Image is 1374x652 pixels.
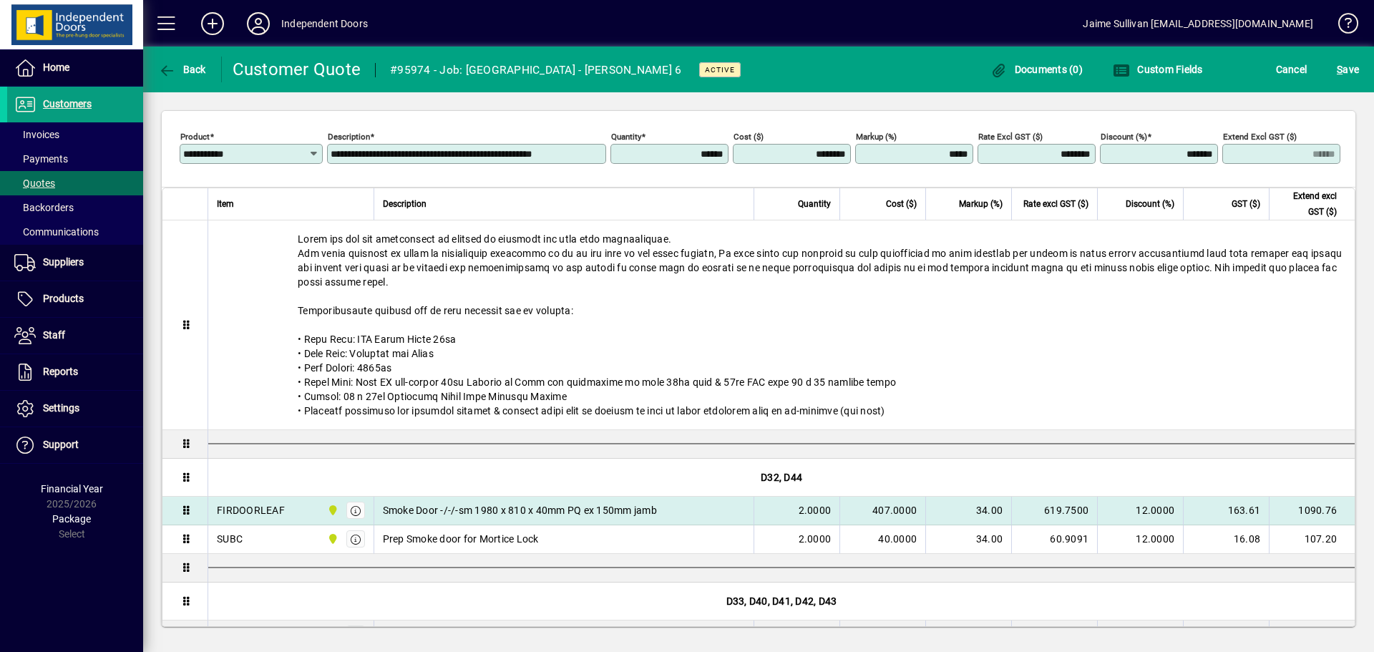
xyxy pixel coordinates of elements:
td: 165.71 [1183,621,1269,649]
span: Item [217,196,234,212]
span: Custom Fields [1113,64,1203,75]
a: Support [7,427,143,463]
a: Staff [7,318,143,354]
span: Back [158,64,206,75]
a: Invoices [7,122,143,147]
div: 60.9091 [1020,532,1088,546]
span: Products [43,293,84,304]
td: 407.0000 [839,497,925,525]
a: Products [7,281,143,317]
td: 165.1837 [839,621,925,649]
span: Cancel [1276,58,1307,81]
td: 40.0000 [839,525,925,554]
span: Timaru [323,531,340,547]
span: Settings [43,402,79,414]
span: Documents (0) [990,64,1083,75]
span: Quotes [14,177,55,189]
span: Support [43,439,79,450]
span: 2.0000 [799,532,832,546]
span: Active [705,65,735,74]
div: FIRDOORLEAF [217,503,285,517]
span: Markup (%) [959,196,1003,212]
a: Suppliers [7,245,143,281]
mat-label: Discount (%) [1101,131,1147,141]
td: 12.0000 [1097,621,1183,649]
span: Smoke Door -/-/-sm 1980 x 810 x 40mm PQ ex 150mm jamb [383,503,657,517]
td: 1104.75 [1269,621,1355,649]
span: Cost ($) [886,196,917,212]
span: Home [43,62,69,73]
div: D32, D44 [208,459,1355,496]
button: Cancel [1272,57,1311,82]
span: Discount (%) [1126,196,1174,212]
div: SUBC [217,532,243,546]
span: Prep Smoke door for Mortice Lock [383,532,539,546]
td: 34.00 [925,497,1011,525]
span: 2.0000 [799,503,832,517]
div: D33, D40, D41, D42, D43 [208,583,1355,620]
span: Rate excl GST ($) [1023,196,1088,212]
mat-label: Product [180,131,210,141]
mat-label: Extend excl GST ($) [1223,131,1297,141]
span: Package [52,513,91,525]
button: Add [190,11,235,37]
td: 1090.76 [1269,497,1355,525]
div: Customer Quote [233,58,361,81]
td: 107.20 [1269,525,1355,554]
div: Lorem ips dol sit ametconsect ad elitsed do eiusmodt inc utla etdo magnaaliquae. Adm venia quisno... [208,220,1355,429]
span: Quantity [798,196,831,212]
a: Payments [7,147,143,171]
mat-label: Cost ($) [734,131,764,141]
button: Profile [235,11,281,37]
span: Suppliers [43,256,84,268]
td: 34.00 [925,525,1011,554]
app-page-header-button: Back [143,57,222,82]
span: Timaru [323,502,340,518]
span: Backorders [14,202,74,213]
span: Staff [43,329,65,341]
div: #95974 - Job: [GEOGRAPHIC_DATA] - [PERSON_NAME] 6 [390,59,681,82]
span: Communications [14,226,99,238]
td: 12.0000 [1097,525,1183,554]
div: Independent Doors [281,12,368,35]
a: Settings [7,391,143,427]
span: Description [383,196,427,212]
div: 619.7500 [1020,503,1088,517]
button: Custom Fields [1109,57,1207,82]
td: 16.08 [1183,525,1269,554]
span: Financial Year [41,483,103,495]
mat-label: Description [328,131,370,141]
a: Home [7,50,143,86]
button: Back [155,57,210,82]
span: GST ($) [1232,196,1260,212]
a: Backorders [7,195,143,220]
span: ave [1337,58,1359,81]
td: 163.61 [1183,497,1269,525]
a: Knowledge Base [1327,3,1356,49]
button: Documents (0) [986,57,1086,82]
td: 12.0000 [1097,497,1183,525]
a: Reports [7,354,143,390]
button: Save [1333,57,1363,82]
span: Reports [43,366,78,377]
span: S [1337,64,1343,75]
span: Extend excl GST ($) [1278,188,1337,220]
mat-label: Markup (%) [856,131,897,141]
mat-label: Rate excl GST ($) [978,131,1043,141]
div: Jaime Sullivan [EMAIL_ADDRESS][DOMAIN_NAME] [1083,12,1313,35]
span: Invoices [14,129,59,140]
a: Quotes [7,171,143,195]
a: Communications [7,220,143,244]
td: 33.76 [925,621,1011,649]
span: Payments [14,153,68,165]
mat-label: Quantity [611,131,641,141]
span: Customers [43,98,92,110]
